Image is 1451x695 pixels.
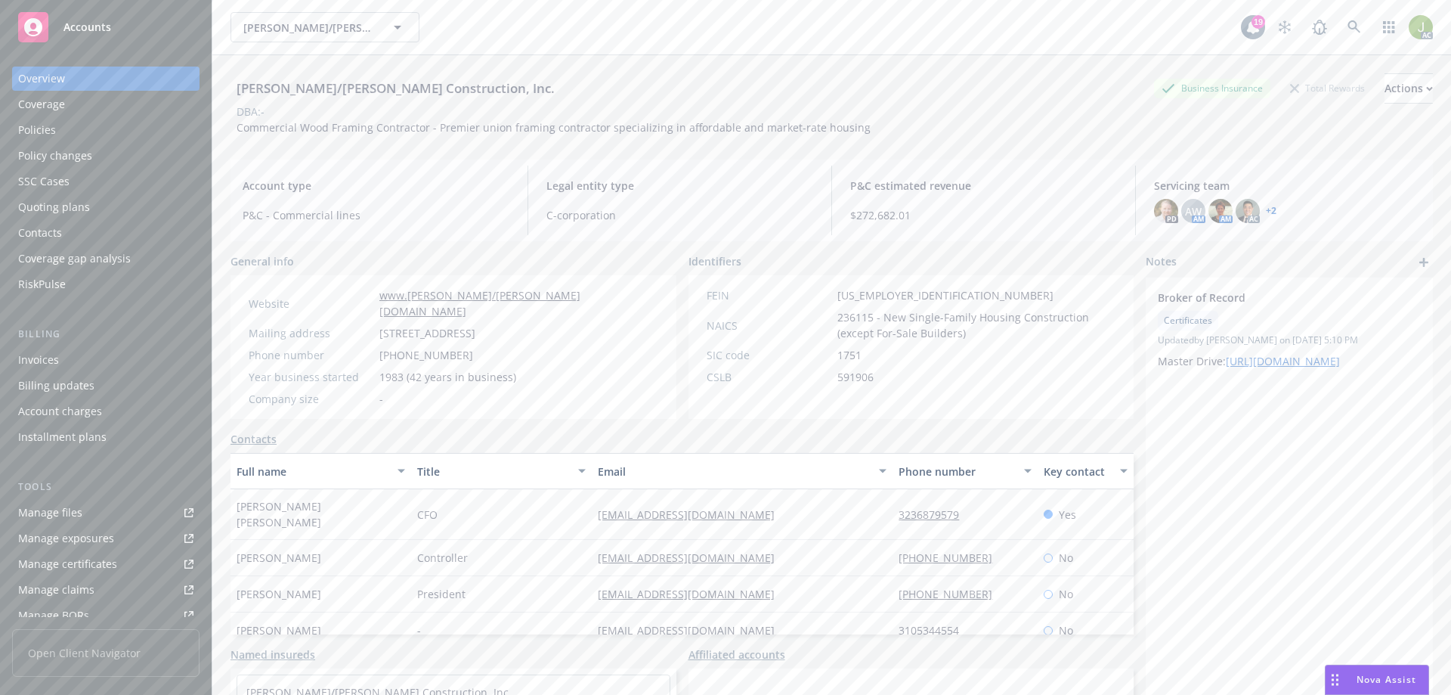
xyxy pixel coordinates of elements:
span: 236115 - New Single-Family Housing Construction (except For-Sale Builders) [837,309,1116,341]
a: [PHONE_NUMBER] [899,551,1004,565]
a: 3105344554 [899,623,971,638]
span: Yes [1059,507,1076,523]
button: Nova Assist [1325,665,1429,695]
span: - [417,622,421,638]
button: Actions [1384,73,1433,104]
div: Email [598,464,870,479]
img: photo [1409,15,1433,39]
div: Manage certificates [18,552,117,576]
span: Commercial Wood Framing Contractor - Premier union framing contractor specializing in affordable ... [237,120,871,135]
div: Policy changes [18,144,92,168]
span: P&C estimated revenue [850,178,1117,194]
span: Notes [1146,253,1177,271]
a: Manage claims [12,578,200,602]
a: 3236879579 [899,507,971,522]
span: Open Client Navigator [12,629,200,677]
span: [PHONE_NUMBER] [379,347,473,363]
button: Key contact [1038,453,1134,489]
button: Email [592,453,893,489]
span: No [1059,550,1073,566]
span: C-corporation [546,207,813,223]
a: Affiliated accounts [688,647,785,662]
div: FEIN [707,287,831,303]
a: Overview [12,67,200,91]
a: Manage BORs [12,603,200,628]
span: Servicing team [1154,178,1421,194]
a: SSC Cases [12,169,200,194]
a: Named insureds [230,647,315,662]
div: Overview [18,67,65,91]
span: [PERSON_NAME]/[PERSON_NAME] Construction, Inc. [243,20,374,36]
span: Accounts [63,21,111,33]
span: 591906 [837,369,874,385]
span: P&C - Commercial lines [243,207,509,223]
a: Manage exposures [12,526,200,551]
div: Invoices [18,348,59,372]
div: Mailing address [249,325,373,341]
span: Identifiers [688,253,741,269]
div: Phone number [899,464,1014,479]
button: Phone number [893,453,1037,489]
span: 1983 (42 years in business) [379,369,516,385]
span: [PERSON_NAME] [PERSON_NAME] [237,498,405,530]
button: [PERSON_NAME]/[PERSON_NAME] Construction, Inc. [230,12,419,42]
a: Contacts [230,431,277,447]
span: Account type [243,178,509,194]
div: Business Insurance [1154,79,1270,98]
a: Coverage [12,92,200,116]
span: President [417,586,466,602]
div: Drag to move [1326,666,1344,694]
a: [EMAIL_ADDRESS][DOMAIN_NAME] [598,551,787,565]
span: $272,682.01 [850,207,1117,223]
a: Manage files [12,501,200,525]
a: [EMAIL_ADDRESS][DOMAIN_NAME] [598,507,787,522]
a: Account charges [12,399,200,424]
a: RiskPulse [12,272,200,296]
div: Broker of RecordCertificatesUpdatedby [PERSON_NAME] on [DATE] 5:10 PMMaster Drive:[URL][DOMAIN_NAME] [1146,278,1433,381]
span: Nova Assist [1357,673,1416,686]
a: Coverage gap analysis [12,247,200,271]
div: Billing updates [18,374,94,398]
div: 19 [1251,15,1265,29]
span: - [379,391,383,407]
a: Switch app [1374,12,1404,42]
div: DBA: - [237,104,265,119]
img: photo [1154,199,1178,223]
button: Title [411,453,592,489]
a: [EMAIL_ADDRESS][DOMAIN_NAME] [598,623,787,638]
a: Accounts [12,6,200,48]
a: Quoting plans [12,195,200,219]
div: [PERSON_NAME]/[PERSON_NAME] Construction, Inc. [230,79,561,98]
div: Quoting plans [18,195,90,219]
div: Installment plans [18,425,107,449]
div: Policies [18,118,56,142]
div: Phone number [249,347,373,363]
a: www.[PERSON_NAME]/[PERSON_NAME][DOMAIN_NAME] [379,288,580,318]
a: +2 [1266,206,1276,216]
p: Master Drive: [1158,353,1421,369]
div: Year business started [249,369,373,385]
a: Invoices [12,348,200,372]
span: 1751 [837,347,862,363]
div: SSC Cases [18,169,70,194]
span: No [1059,622,1073,638]
div: Coverage [18,92,65,116]
a: [EMAIL_ADDRESS][DOMAIN_NAME] [598,587,787,601]
a: Billing updates [12,374,200,398]
div: Actions [1384,74,1433,103]
div: Tools [12,479,200,495]
div: CSLB [707,369,831,385]
div: RiskPulse [18,272,66,296]
a: [URL][DOMAIN_NAME] [1226,354,1340,368]
button: Full name [230,453,411,489]
span: AW [1185,203,1202,219]
div: Website [249,296,373,312]
div: Manage claims [18,578,94,602]
div: Billing [12,327,200,342]
div: Key contact [1044,464,1111,479]
img: photo [1208,199,1233,223]
span: Legal entity type [546,178,813,194]
span: Certificates [1164,314,1212,327]
div: Coverage gap analysis [18,247,131,271]
img: photo [1236,199,1260,223]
